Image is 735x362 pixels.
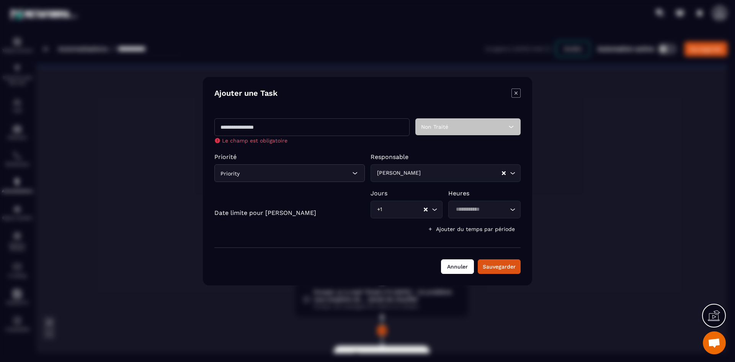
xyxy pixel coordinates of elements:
button: Clear Selected [424,206,428,212]
button: Annuler [441,259,474,274]
span: Le champ est obligatoire [222,138,287,144]
p: Jours [371,190,443,197]
button: Sauvegarder [478,259,521,274]
span: +1 [376,205,384,214]
p: Responsable [371,153,521,161]
input: Search for option [384,205,423,214]
div: Search for option [371,201,443,218]
p: Date limite pour [PERSON_NAME] [214,209,316,216]
div: Search for option [448,201,521,218]
span: Non Traité [421,124,448,130]
input: Search for option [423,169,501,177]
span: [PERSON_NAME] [376,169,423,177]
button: Ajouter du temps par période [422,222,521,236]
h4: Ajouter une Task [214,88,278,99]
span: Ajouter du temps par période [436,225,515,233]
input: Search for option [453,205,508,214]
span: Priority [220,170,240,176]
button: Clear Selected [502,170,506,176]
div: Ouvrir le chat [703,331,726,354]
p: Heures [448,190,521,197]
div: Search for option [371,164,521,182]
p: Priorité [214,153,365,161]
